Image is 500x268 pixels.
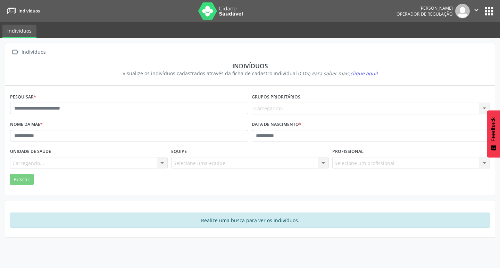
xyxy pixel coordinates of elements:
[10,174,34,185] button: Buscar
[490,117,497,141] span: Feedback
[487,110,500,157] button: Feedback - Mostrar pesquisa
[483,5,495,17] button: apps
[5,5,40,17] a: Indivíduos
[10,47,20,57] i: 
[20,47,47,57] div: Indivíduos
[332,146,364,157] label: Profissional
[10,92,36,103] label: Pesquisar
[397,11,453,17] span: Operador de regulação
[397,5,453,11] div: [PERSON_NAME]
[2,25,36,38] a: Indivíduos
[455,4,470,18] img: img
[350,70,378,77] span: clique aqui!
[15,62,485,70] div: Indivíduos
[10,119,43,130] label: Nome da mãe
[10,213,490,228] div: Realize uma busca para ver os indivíduos.
[18,8,40,14] span: Indivíduos
[252,92,300,103] label: Grupos prioritários
[10,146,51,157] label: Unidade de saúde
[252,119,301,130] label: Data de nascimento
[473,6,480,14] i: 
[15,70,485,77] div: Visualize os indivíduos cadastrados através da ficha de cadastro individual (CDS).
[470,4,483,18] button: 
[312,70,378,77] i: Para saber mais,
[171,146,187,157] label: Equipe
[10,47,47,57] a:  Indivíduos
